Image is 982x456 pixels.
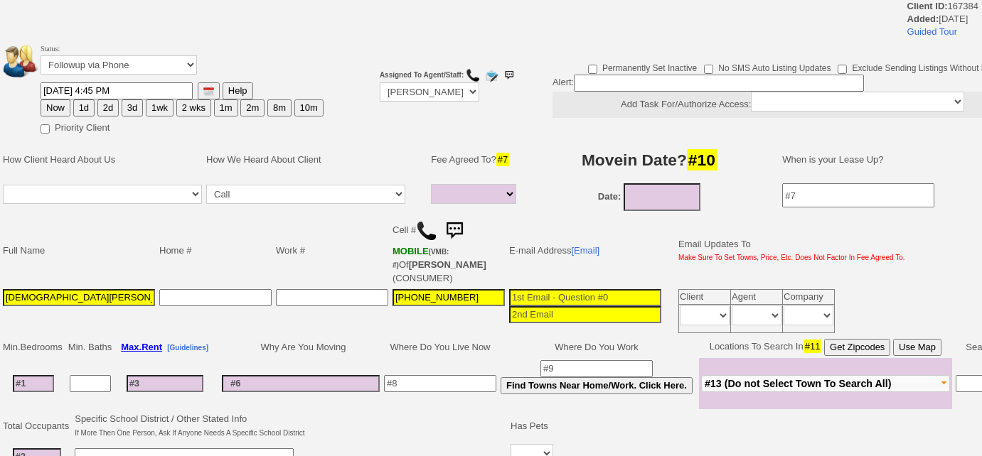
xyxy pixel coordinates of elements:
[782,183,934,207] input: #7
[571,245,599,256] a: [Email]
[393,246,449,270] b: AT&T Wireless
[710,341,941,352] nobr: Locations To Search In
[731,290,783,305] td: Agent
[142,342,162,352] span: Rent
[687,149,717,170] span: #10
[122,99,143,116] button: 3d
[824,339,890,356] button: Get Zipcodes
[509,289,661,306] input: 1st Email - Question #0
[41,99,70,116] button: Now
[41,124,50,134] input: Priority Client
[4,45,46,77] img: people.png
[267,99,292,116] button: 8m
[440,217,469,245] img: sms.png
[1,215,157,287] td: Full Name
[1,139,204,181] td: How Client Heard About Us
[705,378,892,389] span: #13 (Do not Select Town To Search All)
[204,139,422,181] td: How We Heard About Client
[838,65,847,74] input: Exclude Sending Listings Without Pics
[466,68,480,82] img: call.png
[294,99,324,116] button: 10m
[484,68,498,82] img: compose_email.png
[540,360,653,377] input: #9
[429,139,523,181] td: Fee Agreed To?
[223,82,253,99] button: Help
[157,215,274,287] td: Home #
[220,337,382,358] td: Why Are You Moving
[167,342,208,352] a: [Guidelines]
[508,411,555,442] td: Has Pets
[409,259,486,270] b: [PERSON_NAME]
[907,26,958,37] a: Guided Tour
[804,340,822,353] span: #11
[416,220,437,241] img: call.png
[127,375,203,392] input: #3
[783,290,835,305] td: Company
[73,99,95,116] button: 1d
[893,339,941,356] button: Use Map
[214,99,238,116] button: 1m
[13,375,54,392] input: #1
[121,342,162,352] b: Max.
[146,99,174,116] button: 1wk
[509,306,661,323] input: 2nd Email
[380,71,464,79] b: Assigned To Agent/Staff:
[382,337,498,358] td: Where Do You Live Now
[21,342,63,352] span: Bedrooms
[390,215,507,287] td: Cell # Of (CONSUMER)
[393,246,429,256] font: MOBILE
[222,375,380,392] input: #6
[907,1,948,11] b: Client ID:
[598,191,621,202] b: Date:
[496,153,509,166] span: #7
[907,13,939,24] b: Added:
[704,65,713,74] input: No SMS Auto Listing Updates
[701,375,950,392] button: #13 (Do not Select Town To Search All)
[1,411,73,442] td: Total Occupants
[66,337,114,358] td: Min. Baths
[502,68,516,82] img: sms.png
[507,215,663,287] td: E-mail Address
[679,290,731,305] td: Client
[588,65,597,74] input: Permanently Set Inactive
[588,58,697,75] label: Permanently Set Inactive
[240,99,265,116] button: 2m
[533,147,767,173] h3: Movein Date?
[97,99,119,116] button: 2d
[1,337,66,358] td: Min.
[501,377,693,394] button: Find Towns Near Home/Work. Click Here.
[678,254,905,261] font: Make Sure To Set Towns, Price, Etc. Does Not Factor In Fee Agreed To.
[274,215,390,287] td: Work #
[41,118,110,134] label: Priority Client
[41,45,197,71] font: Status:
[384,375,496,392] input: #8
[73,411,306,442] td: Specific School District / Other Stated Info
[668,215,907,287] td: Email Updates To
[167,344,208,352] b: [Guidelines]
[704,58,831,75] label: No SMS Auto Listing Updates
[203,86,214,97] img: [calendar icon]
[75,429,304,437] font: If More Then One Person, Ask If Anyone Needs A Specific School District
[498,337,695,358] td: Where Do You Work
[176,99,211,116] button: 2 wks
